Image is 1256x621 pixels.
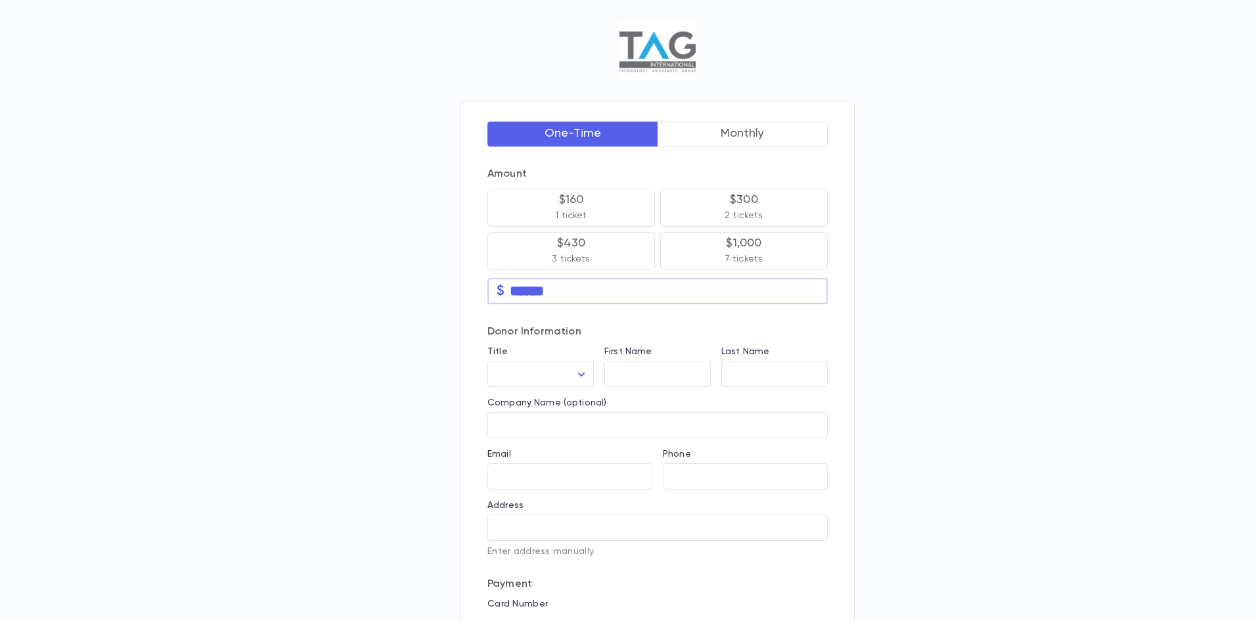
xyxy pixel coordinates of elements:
p: Enter address manually [487,546,828,557]
p: $160 [559,193,584,206]
p: 1 ticket [555,209,587,222]
label: First Name [604,346,652,357]
label: Company Name (optional) [487,398,606,408]
button: $4303 tickets [487,232,655,270]
p: $1,000 [726,237,761,250]
label: Address [487,500,524,511]
p: $ [497,285,505,298]
div: ​ [487,361,594,387]
label: Title [487,346,508,357]
button: $3002 tickets [660,189,828,227]
p: 3 tickets [552,252,590,265]
p: 7 tickets [725,252,763,265]
p: $300 [730,193,758,206]
p: 2 tickets [725,209,763,222]
button: $1601 ticket [487,189,655,227]
p: Payment [487,578,828,591]
p: Amount [487,168,828,181]
label: Phone [663,449,691,459]
img: Logo [619,21,695,80]
p: $430 [557,237,586,250]
label: Email [487,449,511,459]
p: Donor Information [487,325,828,338]
button: One-Time [487,122,658,147]
button: $1,0007 tickets [660,232,828,270]
p: Card Number [487,599,828,609]
label: Last Name [721,346,769,357]
button: Monthly [658,122,828,147]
